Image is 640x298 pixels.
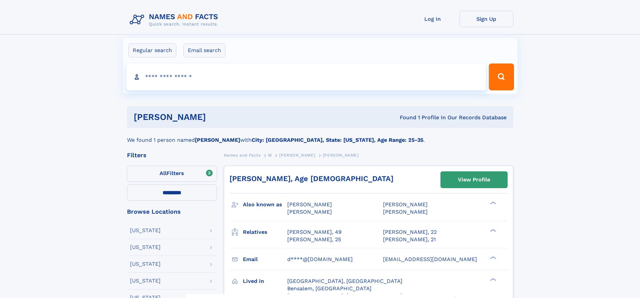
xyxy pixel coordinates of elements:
[383,201,428,208] span: [PERSON_NAME]
[287,201,332,208] span: [PERSON_NAME]
[127,166,217,182] label: Filters
[252,137,423,143] b: City: [GEOGRAPHIC_DATA], State: [US_STATE], Age Range: 25-35
[130,228,161,233] div: [US_STATE]
[279,151,315,159] a: [PERSON_NAME]
[195,137,240,143] b: [PERSON_NAME]
[287,278,402,284] span: [GEOGRAPHIC_DATA], [GEOGRAPHIC_DATA]
[229,174,393,183] a: [PERSON_NAME], Age [DEMOGRAPHIC_DATA]
[127,128,513,144] div: We found 1 person named with .
[383,256,477,262] span: [EMAIL_ADDRESS][DOMAIN_NAME]
[160,170,167,176] span: All
[127,11,224,29] img: Logo Names and Facts
[243,199,287,210] h3: Also known as
[287,228,342,236] a: [PERSON_NAME], 49
[406,11,460,27] a: Log In
[323,153,359,158] span: [PERSON_NAME]
[287,285,372,292] span: Bensalem, [GEOGRAPHIC_DATA]
[243,226,287,238] h3: Relatives
[268,151,272,159] a: M
[488,201,497,205] div: ❯
[134,113,303,121] h1: [PERSON_NAME]
[128,43,176,57] label: Regular search
[130,278,161,284] div: [US_STATE]
[458,172,490,187] div: View Profile
[130,261,161,267] div: [US_STATE]
[243,275,287,287] h3: Lived in
[303,114,507,121] div: Found 1 Profile In Our Records Database
[268,153,272,158] span: M
[287,236,341,243] a: [PERSON_NAME], 25
[126,63,486,90] input: search input
[488,228,497,232] div: ❯
[243,254,287,265] h3: Email
[224,151,261,159] a: Names and Facts
[287,209,332,215] span: [PERSON_NAME]
[127,209,217,215] div: Browse Locations
[279,153,315,158] span: [PERSON_NAME]
[127,152,217,158] div: Filters
[460,11,513,27] a: Sign Up
[383,209,428,215] span: [PERSON_NAME]
[183,43,225,57] label: Email search
[383,228,437,236] a: [PERSON_NAME], 22
[488,255,497,260] div: ❯
[488,277,497,282] div: ❯
[383,236,436,243] a: [PERSON_NAME], 21
[441,172,507,188] a: View Profile
[130,245,161,250] div: [US_STATE]
[489,63,514,90] button: Search Button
